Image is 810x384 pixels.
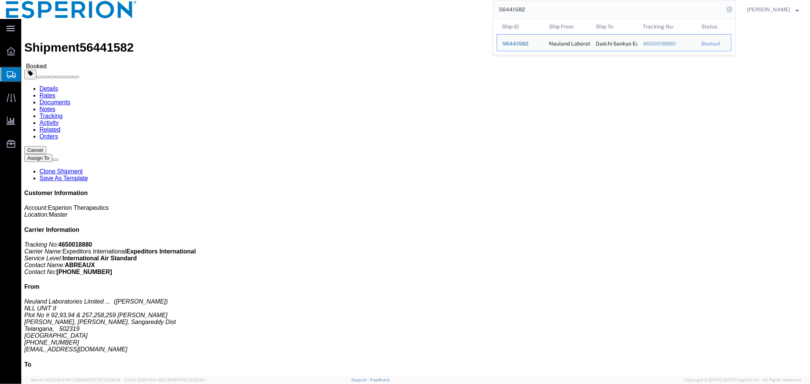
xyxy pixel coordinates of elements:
div: Booked [701,40,726,48]
span: [DATE] 12:25:34 [174,378,204,382]
iframe: FS Legacy Container [21,19,810,376]
th: Ship To [591,19,638,34]
div: Neuland Laboratories Limited (Unit II) [549,35,586,51]
button: [PERSON_NAME] [747,5,799,14]
span: Copyright © [DATE]-[DATE] Agistix Inc., All Rights Reserved [684,377,801,383]
span: Alexandra Breaux [747,5,790,14]
div: 56441582 [502,40,538,48]
span: Server: 2025.16.0-1ffcc23b9e2 [30,378,120,382]
span: [DATE] 12:29:29 [90,378,120,382]
span: 56441582 [502,41,529,47]
div: 4650018880 [643,40,691,48]
span: Client: 2025.16.0-1592391 [124,378,204,382]
th: Ship ID [497,19,544,34]
input: Search for shipment number, reference number [493,0,724,19]
table: Search Results [497,19,735,55]
th: Status [696,19,731,34]
div: Daiichi Sankyo Europe GmbH [596,35,632,51]
a: Feedback [370,378,390,382]
th: Ship From [544,19,591,34]
a: Support [351,378,370,382]
th: Tracking Nu. [638,19,696,34]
